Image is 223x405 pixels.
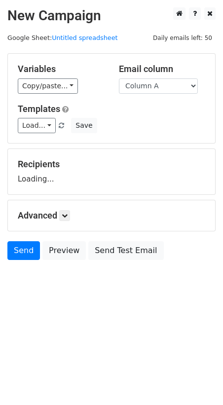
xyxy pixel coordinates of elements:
[18,159,205,170] h5: Recipients
[119,64,205,74] h5: Email column
[18,210,205,221] h5: Advanced
[18,64,104,74] h5: Variables
[88,241,163,260] a: Send Test Email
[7,7,216,24] h2: New Campaign
[18,78,78,94] a: Copy/paste...
[149,33,216,43] span: Daily emails left: 50
[18,104,60,114] a: Templates
[7,34,118,41] small: Google Sheet:
[42,241,86,260] a: Preview
[149,34,216,41] a: Daily emails left: 50
[18,159,205,184] div: Loading...
[18,118,56,133] a: Load...
[52,34,117,41] a: Untitled spreadsheet
[7,241,40,260] a: Send
[71,118,97,133] button: Save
